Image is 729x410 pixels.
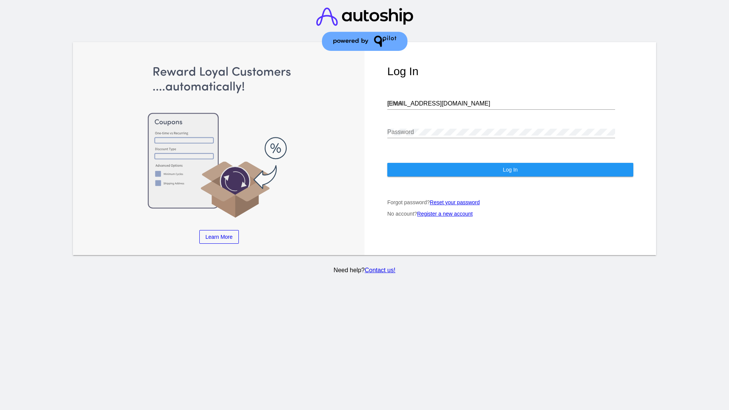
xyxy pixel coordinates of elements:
[417,211,473,217] a: Register a new account
[96,65,342,219] img: Apply Coupons Automatically to Scheduled Orders with QPilot
[72,267,658,274] p: Need help?
[199,230,239,244] a: Learn More
[387,100,615,107] input: Email
[387,65,633,78] h1: Log In
[387,211,633,217] p: No account?
[387,199,633,205] p: Forgot password?
[430,199,480,205] a: Reset your password
[387,163,633,177] button: Log In
[503,167,518,173] span: Log In
[205,234,233,240] span: Learn More
[364,267,395,273] a: Contact us!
